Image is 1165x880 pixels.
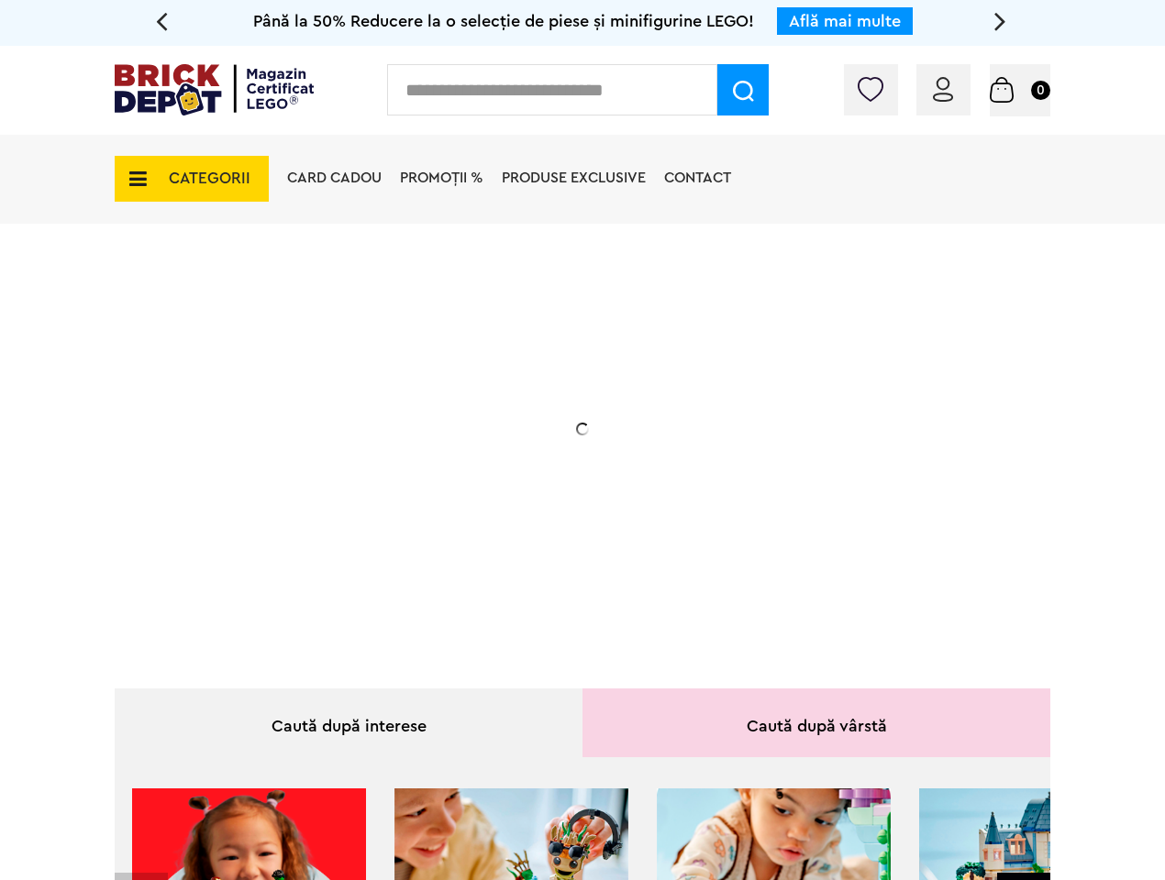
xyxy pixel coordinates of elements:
[169,170,250,186] span: CATEGORII
[253,13,754,29] span: Până la 50% Reducere la o selecție de piese și minifigurine LEGO!
[245,408,612,485] h2: La două seturi LEGO de adulți achiziționate din selecție! În perioada 12 - [DATE]!
[664,170,731,185] a: Contact
[1031,81,1050,100] small: 0
[789,13,901,29] a: Află mai multe
[245,526,612,549] div: Explorează
[400,170,483,185] a: PROMOȚII %
[287,170,382,185] a: Card Cadou
[502,170,646,185] a: Produse exclusive
[582,688,1050,757] div: Caută după vârstă
[245,324,612,390] h1: 20% Reducere!
[115,688,582,757] div: Caută după interese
